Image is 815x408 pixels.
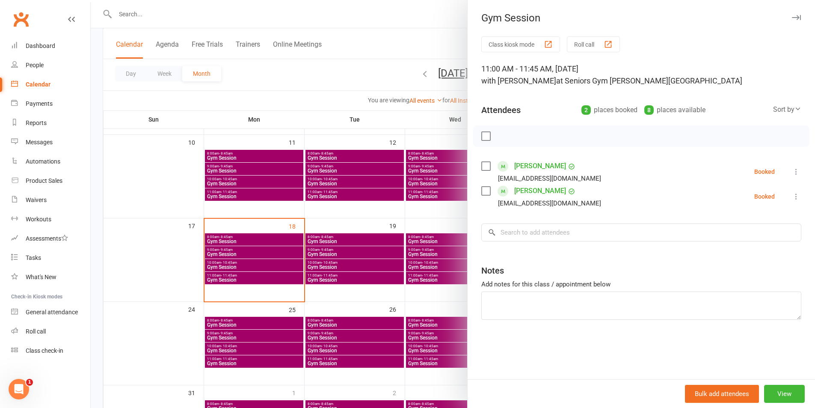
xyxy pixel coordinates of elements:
[11,268,90,287] a: What's New
[11,94,90,113] a: Payments
[26,139,53,146] div: Messages
[26,379,33,386] span: 1
[11,210,90,229] a: Workouts
[26,100,53,107] div: Payments
[11,133,90,152] a: Messages
[26,177,62,184] div: Product Sales
[685,385,759,403] button: Bulk add attendees
[481,76,556,85] span: with [PERSON_NAME]
[26,42,55,49] div: Dashboard
[773,104,801,115] div: Sort by
[26,254,41,261] div: Tasks
[754,194,775,200] div: Booked
[11,113,90,133] a: Reports
[11,152,90,171] a: Automations
[26,81,50,88] div: Calendar
[11,75,90,94] a: Calendar
[498,198,601,209] div: [EMAIL_ADDRESS][DOMAIN_NAME]
[481,279,801,289] div: Add notes for this class / appointment below
[11,229,90,248] a: Assessments
[9,379,29,399] iframe: Intercom live chat
[481,104,521,116] div: Attendees
[26,347,63,354] div: Class check-in
[11,341,90,360] a: Class kiosk mode
[26,309,78,316] div: General attendance
[26,274,56,280] div: What's New
[26,328,46,335] div: Roll call
[26,158,60,165] div: Automations
[581,105,591,115] div: 2
[567,36,620,52] button: Roll call
[764,385,805,403] button: View
[481,36,560,52] button: Class kiosk mode
[556,76,742,85] span: at Seniors Gym [PERSON_NAME][GEOGRAPHIC_DATA]
[26,197,47,203] div: Waivers
[11,56,90,75] a: People
[10,9,32,30] a: Clubworx
[26,235,68,242] div: Assessments
[481,265,504,277] div: Notes
[26,62,44,68] div: People
[26,119,47,126] div: Reports
[11,191,90,210] a: Waivers
[481,223,801,241] input: Search to add attendees
[26,216,51,223] div: Workouts
[11,171,90,191] a: Product Sales
[11,248,90,268] a: Tasks
[11,303,90,322] a: General attendance kiosk mode
[514,159,566,173] a: [PERSON_NAME]
[468,12,815,24] div: Gym Session
[11,322,90,341] a: Roll call
[11,36,90,56] a: Dashboard
[644,105,654,115] div: 8
[644,104,705,116] div: places available
[481,63,801,87] div: 11:00 AM - 11:45 AM, [DATE]
[498,173,601,184] div: [EMAIL_ADDRESS][DOMAIN_NAME]
[514,184,566,198] a: [PERSON_NAME]
[581,104,637,116] div: places booked
[754,169,775,175] div: Booked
